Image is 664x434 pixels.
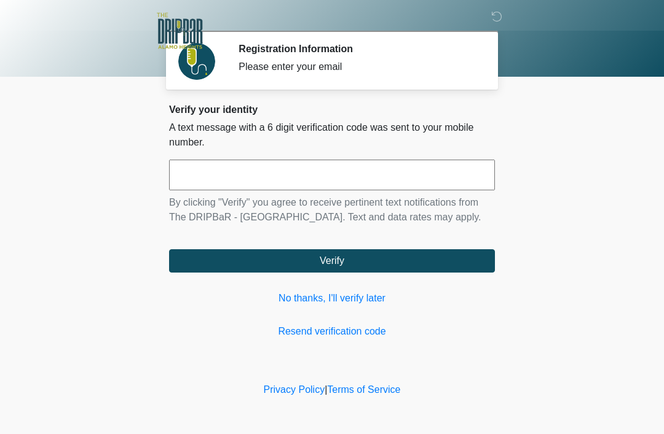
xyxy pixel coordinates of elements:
button: Verify [169,249,495,273]
p: A text message with a 6 digit verification code was sent to your mobile number. [169,120,495,150]
a: Resend verification code [169,324,495,339]
a: Privacy Policy [264,384,325,395]
img: The DRIPBaR - Alamo Heights Logo [157,9,203,53]
a: | [325,384,327,395]
h2: Verify your identity [169,104,495,115]
a: No thanks, I'll verify later [169,291,495,306]
a: Terms of Service [327,384,400,395]
p: By clicking "Verify" you agree to receive pertinent text notifications from The DRIPBaR - [GEOGRA... [169,195,495,225]
div: Please enter your email [239,60,476,74]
